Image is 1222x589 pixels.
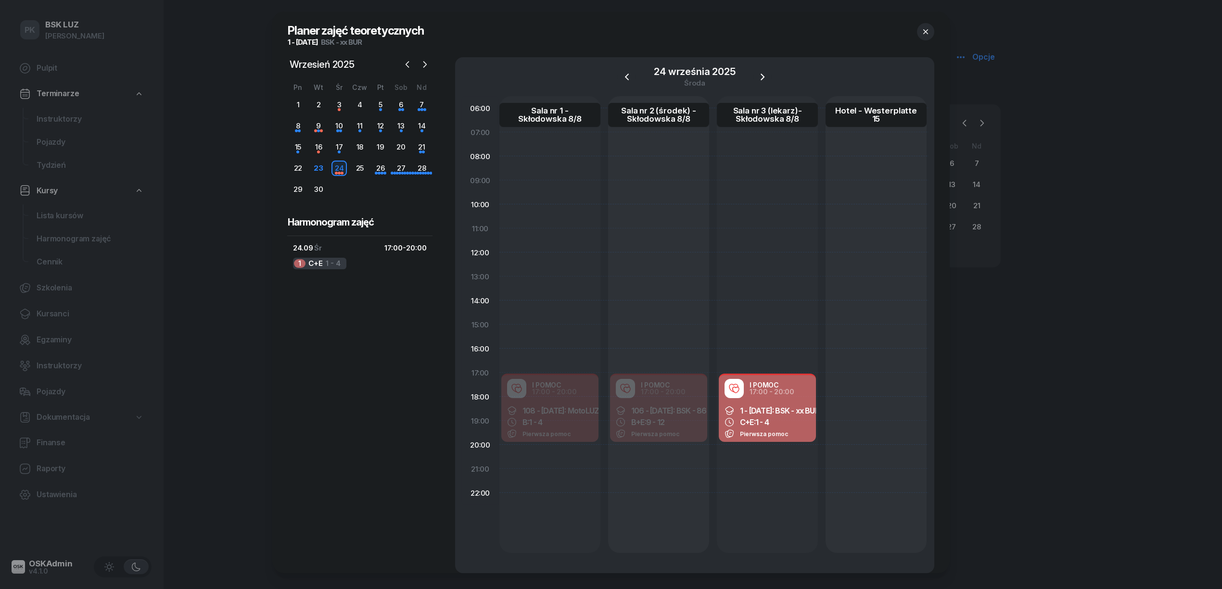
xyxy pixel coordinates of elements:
[370,83,391,91] div: Pt
[740,406,819,415] span: 1 - [DATE]: BSK - xx BUR
[654,79,735,87] div: środa
[461,288,499,313] div: 14:00
[311,139,326,155] div: 16
[308,83,329,91] div: Wt
[750,388,794,395] div: 17:00 - 20:00
[616,107,701,123] div: Sala nr 2 (środek) - Skłodowska 8/8
[461,457,499,481] div: 21:00
[331,97,347,113] div: 3
[461,337,499,361] div: 16:00
[311,161,326,176] div: 23
[414,118,430,134] div: 14
[352,139,368,155] div: 18
[461,120,499,144] div: 07:00
[290,97,305,113] div: 1
[288,83,308,91] div: Pn
[608,103,709,127] a: Sala nr 2 (środek) - Skłodowska 8/8
[311,97,326,113] div: 2
[414,161,430,176] div: 28
[329,83,350,91] div: Śr
[331,161,347,176] div: 24
[288,23,424,46] h2: Planer zajęć teoretycznych
[461,192,499,216] div: 10:00
[391,83,411,91] div: Sob
[352,161,368,176] div: 25
[288,214,432,230] h3: Harmonogram zajęć
[461,361,499,385] div: 17:00
[461,409,499,433] div: 19:00
[461,216,499,240] div: 11:00
[308,257,323,270] span: C+E
[654,67,735,76] div: 24 września 2025
[414,97,430,113] div: 7
[406,243,427,252] span: 20:00
[384,243,403,252] span: 17:00
[394,97,409,113] div: 6
[290,161,305,176] div: 22
[826,103,927,127] a: Hotel - Westerplatte 15
[314,243,322,252] span: Śr
[293,258,346,269] div: 1 - 4
[499,103,600,127] a: Sala nr 1 - Skłodowska 8/8
[461,481,499,505] div: 22:00
[293,243,313,252] span: 24.09
[331,139,347,155] div: 17
[717,103,818,127] a: Sala nr 3 (lekarz)- Skłodowska 8/8
[384,242,427,254] div: -
[740,430,788,438] span: Pierwsza pomoc
[311,182,326,197] div: 30
[352,118,368,134] div: 11
[331,118,347,134] div: 10
[507,107,593,123] div: Sala nr 1 - Skłodowska 8/8
[461,240,499,264] div: 12:00
[394,139,409,155] div: 20
[461,433,499,457] div: 20:00
[833,107,919,123] div: Hotel - Westerplatte 15
[461,144,499,168] div: 08:00
[740,418,769,426] div: C+E:
[755,417,769,427] span: 1 - 4
[294,259,305,268] div: 1
[290,139,305,155] div: 15
[461,264,499,288] div: 13:00
[461,96,499,120] div: 06:00
[350,83,370,91] div: Czw
[373,139,388,155] div: 19
[461,168,499,192] div: 09:00
[461,313,499,337] div: 15:00
[414,139,430,155] div: 21
[394,161,409,176] div: 27
[352,97,368,113] div: 4
[725,107,810,123] div: Sala nr 3 (lekarz)- Skłodowska 8/8
[461,385,499,409] div: 18:00
[373,97,388,113] div: 5
[321,38,362,47] span: BSK - xx BUR
[394,118,409,134] div: 13
[286,57,358,72] span: Wrzesień 2025
[311,118,326,134] div: 9
[288,38,318,47] span: 1 - [DATE]
[750,382,794,388] div: I POMOC
[373,161,388,176] div: 26
[290,118,305,134] div: 8
[290,182,305,197] div: 29
[287,236,433,276] button: 24.09Śr17:00-20:001C+E1 - 4
[411,83,432,91] div: Nd
[373,118,388,134] div: 12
